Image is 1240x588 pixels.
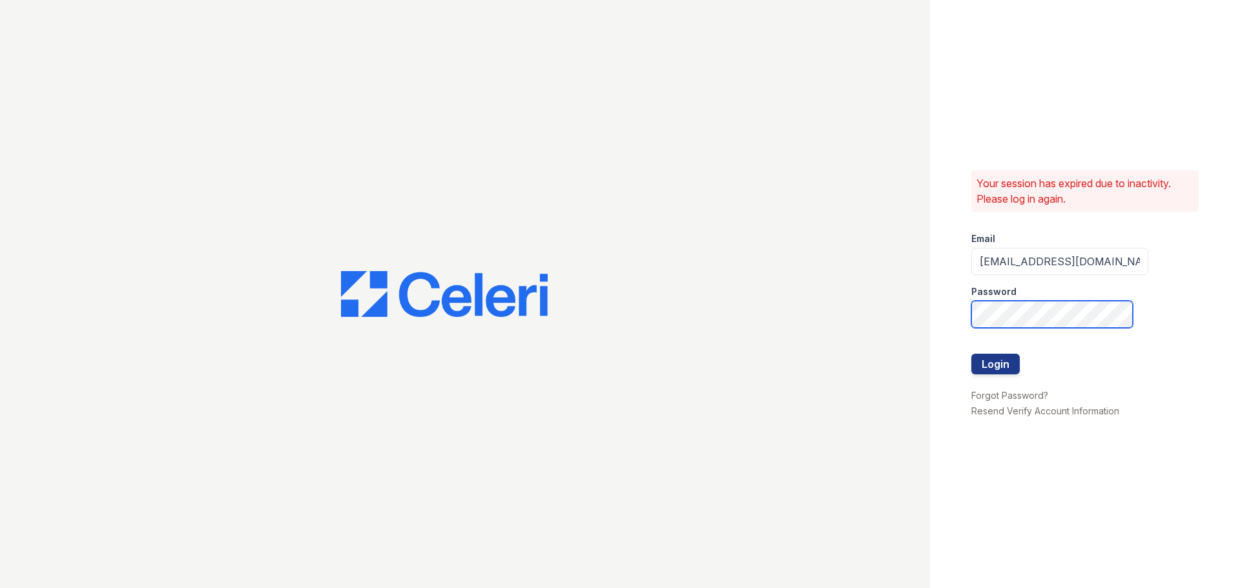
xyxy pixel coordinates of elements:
a: Resend Verify Account Information [971,405,1119,416]
label: Password [971,285,1017,298]
img: CE_Logo_Blue-a8612792a0a2168367f1c8372b55b34899dd931a85d93a1a3d3e32e68fde9ad4.png [341,271,548,318]
label: Email [971,232,995,245]
button: Login [971,354,1020,374]
a: Forgot Password? [971,390,1048,401]
p: Your session has expired due to inactivity. Please log in again. [976,176,1193,207]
